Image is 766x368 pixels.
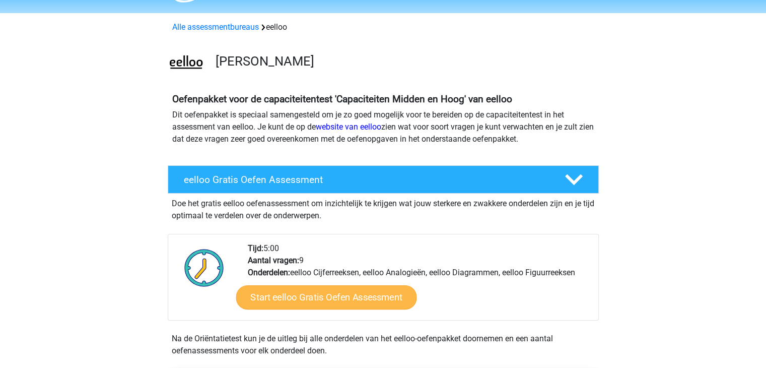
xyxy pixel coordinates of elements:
[172,22,259,32] a: Alle assessmentbureaus
[236,285,416,310] a: Start eelloo Gratis Oefen Assessment
[179,242,230,293] img: Klok
[168,333,599,357] div: Na de Oriëntatietest kun je de uitleg bij alle onderdelen van het eelloo-oefenpakket doornemen en...
[168,21,598,33] div: eelloo
[248,268,290,277] b: Onderdelen:
[164,165,603,194] a: eelloo Gratis Oefen Assessment
[316,122,381,132] a: website van eelloo
[168,45,204,81] img: eelloo.png
[172,109,594,145] p: Dit oefenpakket is speciaal samengesteld om je zo goed mogelijk voor te bereiden op de capaciteit...
[248,243,263,253] b: Tijd:
[168,194,599,222] div: Doe het gratis eelloo oefenassessment om inzichtelijk te krijgen wat jouw sterkere en zwakkere on...
[216,53,591,69] h3: [PERSON_NAME]
[240,242,598,320] div: 5:00 9 eelloo Cijferreeksen, eelloo Analogieën, eelloo Diagrammen, eelloo Figuurreeksen
[172,93,512,105] b: Oefenpakket voor de capaciteitentest 'Capaciteiten Midden en Hoog' van eelloo
[184,174,548,186] h4: eelloo Gratis Oefen Assessment
[248,256,299,265] b: Aantal vragen:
